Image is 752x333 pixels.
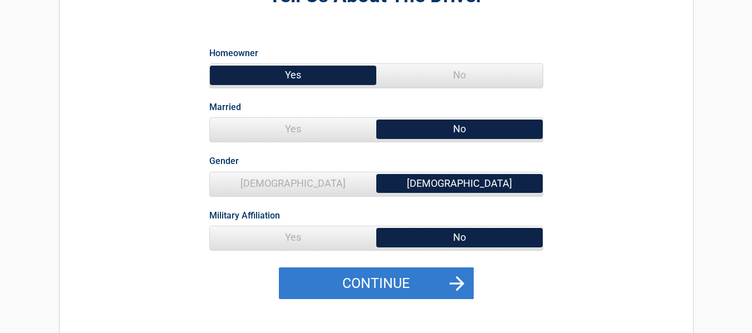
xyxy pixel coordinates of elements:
[210,118,376,140] span: Yes
[209,46,258,61] label: Homeowner
[209,208,280,223] label: Military Affiliation
[279,267,474,300] button: Continue
[376,226,543,248] span: No
[376,172,543,195] span: [DEMOGRAPHIC_DATA]
[210,64,376,86] span: Yes
[376,64,543,86] span: No
[209,100,241,115] label: Married
[210,172,376,195] span: [DEMOGRAPHIC_DATA]
[376,118,543,140] span: No
[210,226,376,248] span: Yes
[209,153,239,168] label: Gender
